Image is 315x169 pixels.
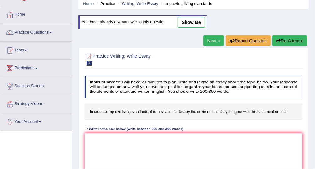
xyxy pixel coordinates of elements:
[0,42,72,57] a: Tests
[160,1,212,7] li: Improving living standards
[226,35,271,46] button: Report Question
[272,35,307,46] button: Re-Attempt
[95,1,115,7] li: Practice
[0,95,72,111] a: Strategy Videos
[122,1,158,6] a: Writing: Write Essay
[83,1,94,6] a: Home
[85,76,303,98] h4: You will have 20 minutes to plan, write and revise an essay about the topic below. Your response ...
[90,80,115,84] b: Instructions:
[85,52,220,66] h2: Practice Writing: Write Essay
[0,60,72,75] a: Predictions
[0,113,72,129] a: Your Account
[85,104,303,120] h4: In order to improve living standards, it is inevitable to destroy the environment. Do you agree w...
[85,127,186,132] div: * Write in the box below (write between 200 and 300 words)
[78,15,207,29] div: You have already given answer to this question
[87,61,92,66] span: 1
[0,24,72,40] a: Practice Questions
[178,17,205,28] a: show me
[0,6,72,22] a: Home
[203,35,224,46] a: Next »
[0,77,72,93] a: Success Stories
